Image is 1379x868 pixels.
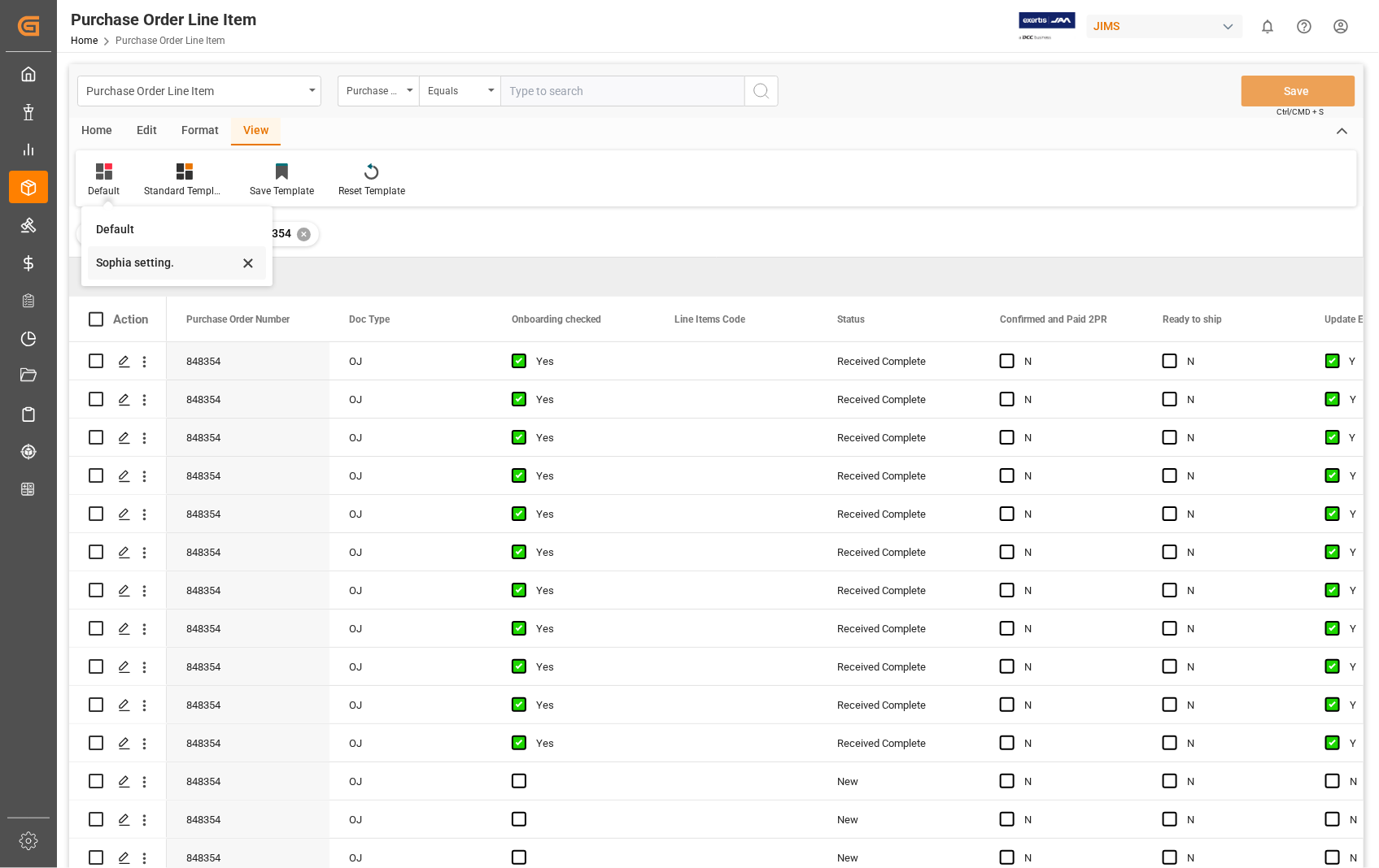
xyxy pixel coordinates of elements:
[338,184,405,198] div: Reset Template
[1163,314,1222,325] span: Ready to ship
[1187,381,1286,419] div: N
[167,342,329,380] div: 848354
[329,762,492,800] div: OJ
[167,762,329,800] div: 848354
[837,763,961,801] div: New
[329,801,492,838] div: OJ
[1024,687,1124,724] div: N
[536,572,635,610] div: Yes
[1024,725,1124,762] div: N
[837,381,961,419] div: Received Complete
[1024,343,1124,380] div: N
[837,649,961,686] div: Received Complete
[69,419,167,457] div: Press SPACE to select this row.
[250,184,314,198] div: Save Template
[88,184,120,198] div: Default
[1024,458,1124,495] div: N
[1024,534,1124,571] div: N
[186,314,290,325] span: Purchase Order Number
[512,314,601,325] span: Onboarding checked
[167,457,329,494] div: 848354
[1187,725,1286,762] div: N
[536,725,635,762] div: Yes
[69,380,167,419] div: Press SPACE to select this row.
[1187,687,1286,724] div: N
[167,380,329,418] div: 848354
[1286,8,1323,45] button: Help Center
[1087,15,1243,38] div: JIMS
[837,343,961,380] div: Received Complete
[349,314,390,325] span: Doc Type
[113,312,148,327] div: Action
[167,533,329,571] div: 848354
[69,801,167,839] div: Press SPACE to select this row.
[536,649,635,686] div: Yes
[329,686,492,723] div: OJ
[837,458,961,495] div: Received Complete
[329,495,492,532] div: OJ
[1187,801,1286,839] div: N
[536,381,635,419] div: Yes
[169,118,231,145] div: Format
[1187,763,1286,801] div: N
[167,571,329,609] div: 848354
[167,610,329,647] div: 848354
[500,76,744,106] input: Type to search
[419,76,500,106] button: open menu
[1187,610,1286,648] div: N
[1024,496,1124,533] div: N
[167,686,329,723] div: 848354
[69,571,167,610] div: Press SPACE to select this row.
[71,35,98,46] a: Home
[837,610,961,648] div: Received Complete
[69,762,167,801] div: Press SPACE to select this row.
[1242,76,1355,106] button: Save
[536,343,635,380] div: Yes
[69,648,167,686] div: Press SPACE to select this row.
[536,610,635,648] div: Yes
[1024,419,1124,457] div: N
[837,496,961,533] div: Received Complete
[1024,572,1124,610] div: N
[536,496,635,533] div: Yes
[1019,12,1076,41] img: Exertis%20JAM%20-%20Email%20Logo.jpg_1722504956.jpg
[1087,11,1250,41] button: JIMS
[1024,381,1124,419] div: N
[167,495,329,532] div: 848354
[1187,419,1286,457] div: N
[536,687,635,724] div: Yes
[329,419,492,456] div: OJ
[837,687,961,724] div: Received Complete
[744,76,779,106] button: search button
[329,610,492,647] div: OJ
[167,801,329,838] div: 848354
[536,534,635,571] div: Yes
[329,724,492,762] div: OJ
[1187,458,1286,495] div: N
[1250,8,1286,45] button: show 0 new notifications
[71,7,256,32] div: Purchase Order Line Item
[1187,649,1286,686] div: N
[329,571,492,609] div: OJ
[69,342,167,380] div: Press SPACE to select this row.
[837,534,961,571] div: Received Complete
[1000,314,1107,325] span: Confirmed and Paid 2PR
[1024,649,1124,686] div: N
[338,76,419,106] button: open menu
[1325,314,1370,325] span: Update E1
[69,457,167,495] div: Press SPACE to select this row.
[1187,496,1286,533] div: N
[329,457,492,494] div: OJ
[69,118,124,145] div: Home
[144,184,225,198] div: Standard Templates
[1187,534,1286,571] div: N
[297,228,311,241] div: ✕
[329,380,492,418] div: OJ
[1024,763,1124,801] div: N
[347,80,402,98] div: Purchase Order Number
[167,648,329,685] div: 848354
[124,118,169,145] div: Edit
[167,724,329,762] div: 848354
[329,342,492,380] div: OJ
[536,419,635,457] div: Yes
